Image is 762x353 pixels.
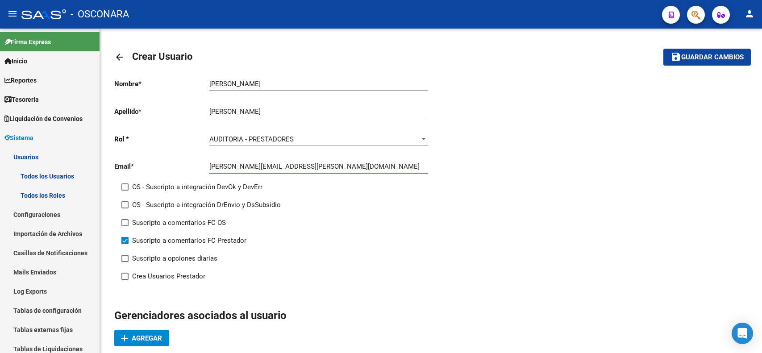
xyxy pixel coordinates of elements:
[132,334,162,342] span: Agregar
[132,182,262,192] span: OS - Suscripto a integración DevOk y DevErr
[7,8,18,19] mat-icon: menu
[4,95,39,104] span: Tesorería
[4,75,37,85] span: Reportes
[744,8,755,19] mat-icon: person
[114,330,169,346] button: Agregar
[71,4,129,24] span: - OSCONARA
[119,333,130,344] mat-icon: add
[4,56,27,66] span: Inicio
[132,217,226,228] span: Suscripto a comentarios FC OS
[4,133,33,143] span: Sistema
[132,235,246,246] span: Suscripto a comentarios FC Prestador
[4,114,83,124] span: Liquidación de Convenios
[670,51,681,62] mat-icon: save
[681,54,744,62] span: Guardar cambios
[663,49,751,65] button: Guardar cambios
[114,79,209,89] p: Nombre
[114,52,125,62] mat-icon: arrow_back
[732,323,753,344] div: Open Intercom Messenger
[132,51,192,62] span: Crear Usuario
[209,135,294,143] span: AUDITORIA - PRESTADORES
[132,199,281,210] span: OS - Suscripto a integración DrEnvio y DsSubsidio
[114,162,209,171] p: Email
[114,134,209,144] p: Rol *
[132,253,217,264] span: Suscripto a opciones diarias
[114,308,748,323] h1: Gerenciadores asociados al usuario
[114,107,209,116] p: Apellido
[132,271,205,282] span: Crea Usuarios Prestador
[4,37,51,47] span: Firma Express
